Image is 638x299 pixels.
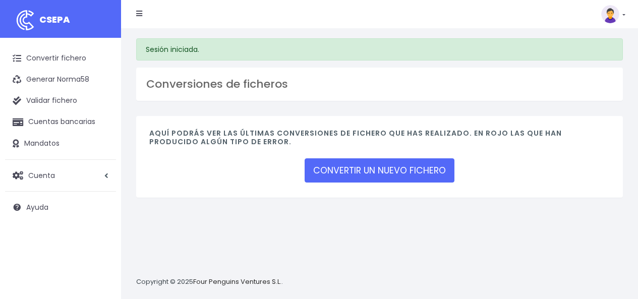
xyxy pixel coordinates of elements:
a: Convertir fichero [5,48,116,69]
span: CSEPA [39,13,70,26]
a: Four Penguins Ventures S.L. [193,277,281,286]
p: Copyright © 2025 . [136,277,283,287]
div: Sesión iniciada. [136,38,623,61]
a: Cuenta [5,165,116,186]
span: Cuenta [28,170,55,180]
a: CONVERTIR UN NUEVO FICHERO [305,158,454,183]
a: Validar fichero [5,90,116,111]
a: Generar Norma58 [5,69,116,90]
h4: Aquí podrás ver las últimas conversiones de fichero que has realizado. En rojo las que han produc... [149,129,610,151]
img: logo [13,8,38,33]
span: Ayuda [26,202,48,212]
h3: Conversiones de ficheros [146,78,613,91]
a: Cuentas bancarias [5,111,116,133]
a: Ayuda [5,197,116,218]
a: Mandatos [5,133,116,154]
img: profile [601,5,619,23]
